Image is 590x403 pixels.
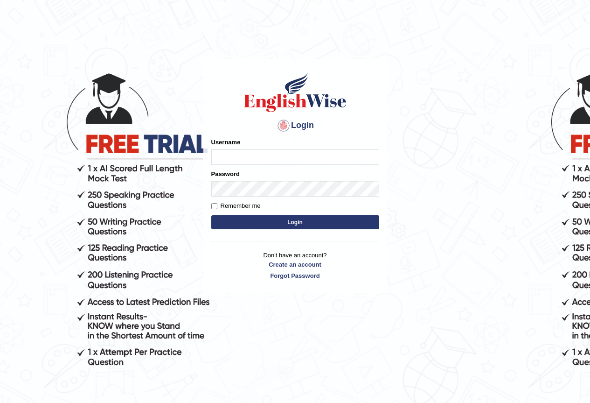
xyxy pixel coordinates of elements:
[211,260,379,269] a: Create an account
[242,71,348,113] img: Logo of English Wise sign in for intelligent practice with AI
[211,138,241,147] label: Username
[211,271,379,280] a: Forgot Password
[211,170,240,178] label: Password
[211,203,217,209] input: Remember me
[211,251,379,280] p: Don't have an account?
[211,215,379,229] button: Login
[211,118,379,133] h4: Login
[211,201,261,211] label: Remember me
